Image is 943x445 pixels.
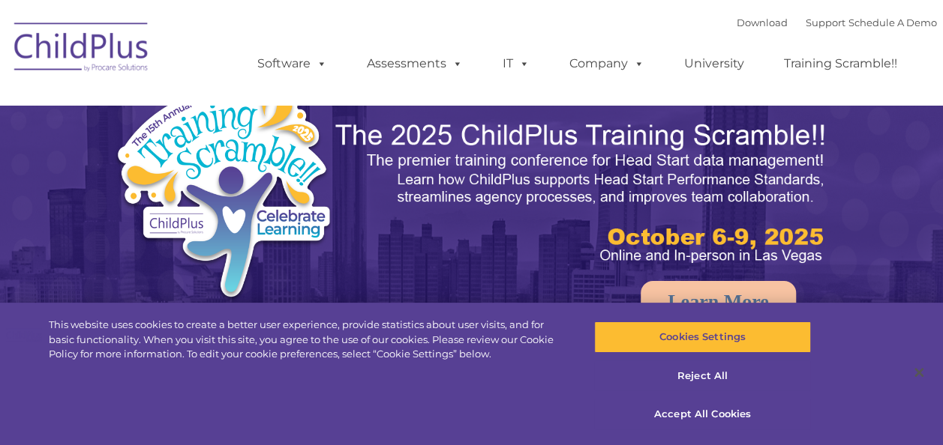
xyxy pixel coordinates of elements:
div: This website uses cookies to create a better user experience, provide statistics about user visit... [49,318,566,362]
button: Close [902,356,935,389]
a: Download [737,16,788,28]
a: Software [242,49,342,79]
a: Support [806,16,845,28]
button: Reject All [594,360,811,392]
font: | [737,16,937,28]
button: Cookies Settings [594,321,811,353]
a: Assessments [352,49,478,79]
a: IT [488,49,545,79]
a: Schedule A Demo [848,16,937,28]
button: Accept All Cookies [594,399,811,430]
a: Company [554,49,659,79]
img: ChildPlus by Procare Solutions [7,12,157,87]
span: Last name [209,99,254,110]
a: Learn More [641,281,796,323]
a: University [669,49,759,79]
span: Phone number [209,160,272,172]
a: Training Scramble!! [769,49,912,79]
